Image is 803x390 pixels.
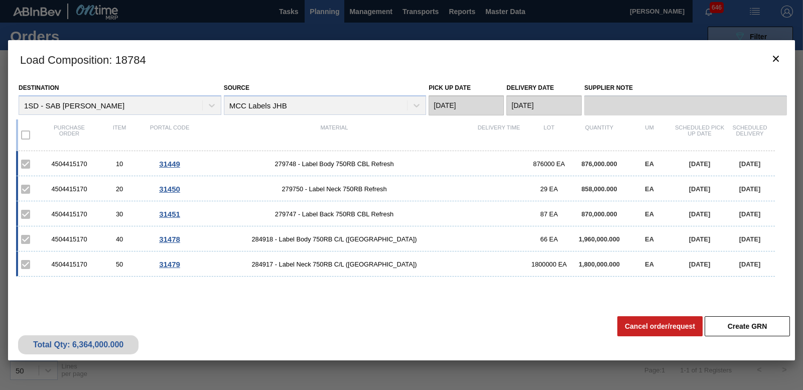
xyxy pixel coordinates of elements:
span: [DATE] [739,160,760,168]
div: Go to Order [145,260,195,269]
input: mm/dd/yyyy [506,95,582,115]
div: Lot [524,124,574,146]
span: [DATE] [739,185,760,193]
span: 31478 [159,235,180,243]
span: EA [645,185,654,193]
span: 31451 [159,210,180,218]
div: Go to Order [145,185,195,193]
div: 876000 EA [524,160,574,168]
span: [DATE] [739,210,760,218]
span: 1,800,000.000 [579,261,620,268]
button: Cancel order/request [617,316,703,336]
div: Go to Order [145,160,195,168]
span: 1,960,000.000 [579,235,620,243]
span: 31450 [159,185,180,193]
div: 4504415170 [44,160,94,168]
span: [DATE] [689,210,710,218]
div: Go to Order [145,235,195,243]
div: Scheduled Delivery [725,124,775,146]
div: 87 EA [524,210,574,218]
input: mm/dd/yyyy [429,95,504,115]
button: Create GRN [705,316,790,336]
span: [DATE] [689,160,710,168]
div: Portal code [145,124,195,146]
span: [DATE] [689,261,710,268]
label: Delivery Date [506,84,554,91]
label: Destination [19,84,59,91]
div: 4504415170 [44,235,94,243]
div: 20 [94,185,145,193]
label: Supplier Note [584,81,787,95]
div: 1800000 EA [524,261,574,268]
span: 284917 - Label Neck 750RB C/L (Hogwarts) [195,261,474,268]
div: Quantity [574,124,624,146]
div: Total Qty: 6,364,000.000 [26,340,131,349]
span: 858,000.000 [581,185,617,193]
div: 4504415170 [44,185,94,193]
div: 66 EA [524,235,574,243]
span: [DATE] [689,235,710,243]
div: 50 [94,261,145,268]
div: 10 [94,160,145,168]
span: EA [645,160,654,168]
label: Source [224,84,249,91]
label: Pick up Date [429,84,471,91]
h3: Load Composition : 18784 [8,40,795,78]
span: 284918 - Label Body 750RB C/L (Hogwarts) [195,235,474,243]
div: 29 EA [524,185,574,193]
span: 279747 - Label Back 750RB CBL Refresh [195,210,474,218]
span: [DATE] [739,235,760,243]
div: Item [94,124,145,146]
span: 876,000.000 [581,160,617,168]
span: EA [645,210,654,218]
span: 31449 [159,160,180,168]
div: 4504415170 [44,261,94,268]
div: Purchase order [44,124,94,146]
div: 40 [94,235,145,243]
div: Go to Order [145,210,195,218]
div: Material [195,124,474,146]
span: EA [645,235,654,243]
div: 30 [94,210,145,218]
span: 279748 - Label Body 750RB CBL Refresh [195,160,474,168]
div: UM [624,124,675,146]
div: Scheduled Pick up Date [675,124,725,146]
span: [DATE] [689,185,710,193]
span: 31479 [159,260,180,269]
div: Delivery Time [474,124,524,146]
span: 279750 - Label Neck 750RB Refresh [195,185,474,193]
div: 4504415170 [44,210,94,218]
span: 870,000.000 [581,210,617,218]
span: EA [645,261,654,268]
span: [DATE] [739,261,760,268]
